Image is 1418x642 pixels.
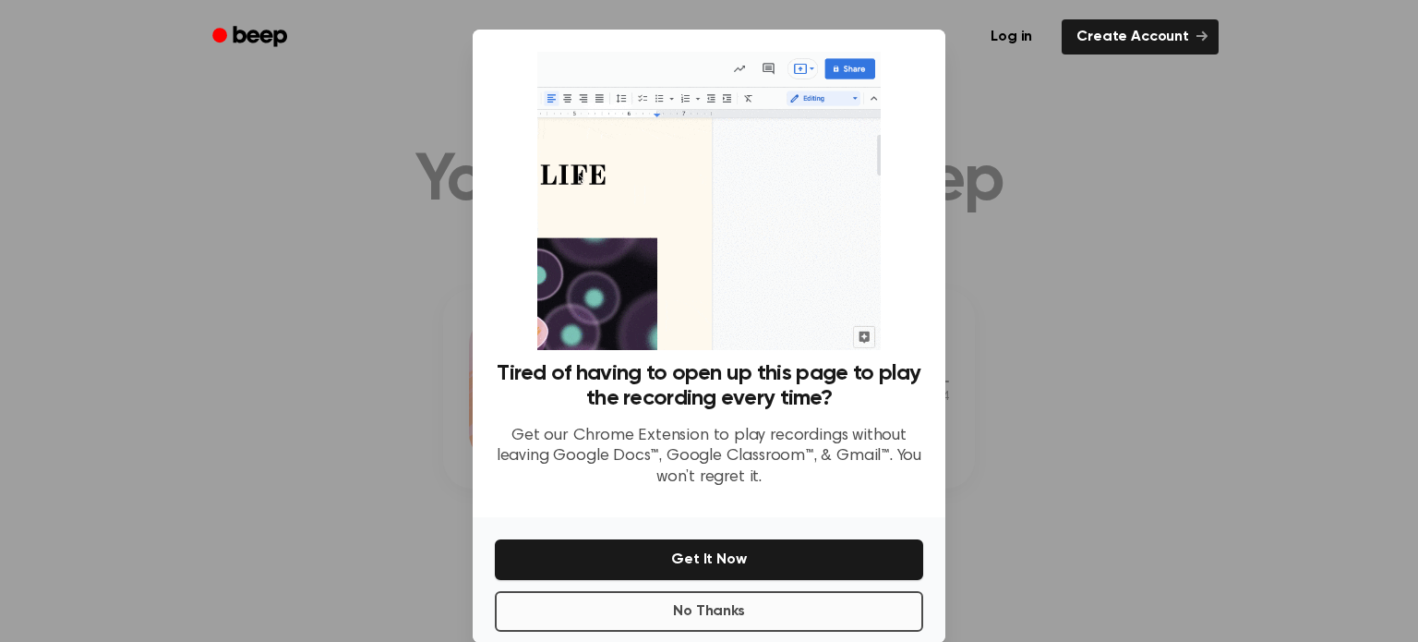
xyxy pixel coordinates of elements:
[495,539,923,580] button: Get It Now
[495,591,923,632] button: No Thanks
[495,361,923,411] h3: Tired of having to open up this page to play the recording every time?
[537,52,880,350] img: Beep extension in action
[495,426,923,489] p: Get our Chrome Extension to play recordings without leaving Google Docs™, Google Classroom™, & Gm...
[972,16,1051,58] a: Log in
[199,19,304,55] a: Beep
[1062,19,1219,55] a: Create Account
